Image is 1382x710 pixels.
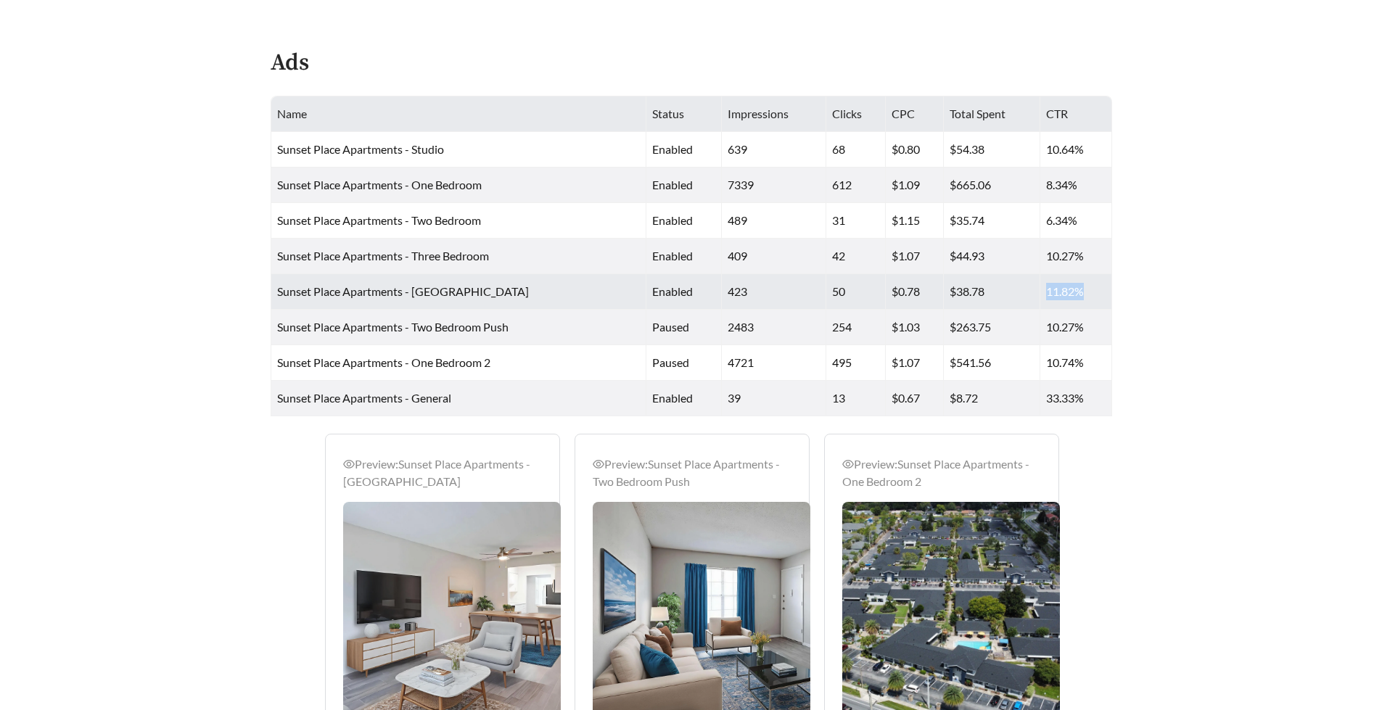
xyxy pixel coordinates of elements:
[652,142,693,156] span: enabled
[722,310,826,345] td: 2483
[277,355,490,369] span: Sunset Place Apartments - One Bedroom 2
[652,178,693,191] span: enabled
[277,142,444,156] span: Sunset Place Apartments - Studio
[646,96,722,132] th: Status
[1040,203,1111,239] td: 6.34%
[826,203,886,239] td: 31
[1040,274,1111,310] td: 11.82%
[944,168,1041,203] td: $665.06
[722,203,826,239] td: 489
[886,132,944,168] td: $0.80
[944,310,1041,345] td: $263.75
[652,249,693,263] span: enabled
[842,458,854,470] span: eye
[944,345,1041,381] td: $541.56
[722,96,826,132] th: Impressions
[826,239,886,274] td: 42
[1040,168,1111,203] td: 8.34%
[722,168,826,203] td: 7339
[277,284,529,298] span: Sunset Place Apartments - [GEOGRAPHIC_DATA]
[886,310,944,345] td: $1.03
[722,132,826,168] td: 639
[277,391,451,405] span: Sunset Place Apartments - General
[944,381,1041,416] td: $8.72
[944,274,1041,310] td: $38.78
[343,455,542,490] div: Preview: Sunset Place Apartments - [GEOGRAPHIC_DATA]
[886,381,944,416] td: $0.67
[593,455,791,490] div: Preview: Sunset Place Apartments - Two Bedroom Push
[886,345,944,381] td: $1.07
[1046,107,1068,120] span: CTR
[593,458,604,470] span: eye
[1040,345,1111,381] td: 10.74%
[886,274,944,310] td: $0.78
[652,213,693,227] span: enabled
[722,239,826,274] td: 409
[271,51,309,76] h4: Ads
[892,107,915,120] span: CPC
[826,345,886,381] td: 495
[1040,239,1111,274] td: 10.27%
[826,132,886,168] td: 68
[343,458,355,470] span: eye
[826,96,886,132] th: Clicks
[886,203,944,239] td: $1.15
[886,168,944,203] td: $1.09
[277,249,489,263] span: Sunset Place Apartments - Three Bedroom
[944,96,1041,132] th: Total Spent
[652,391,693,405] span: enabled
[652,320,689,334] span: paused
[842,455,1041,490] div: Preview: Sunset Place Apartments - One Bedroom 2
[722,345,826,381] td: 4721
[652,284,693,298] span: enabled
[1040,310,1111,345] td: 10.27%
[826,381,886,416] td: 13
[277,178,482,191] span: Sunset Place Apartments - One Bedroom
[944,203,1041,239] td: $35.74
[826,274,886,310] td: 50
[722,381,826,416] td: 39
[826,310,886,345] td: 254
[826,168,886,203] td: 612
[722,274,826,310] td: 423
[1040,381,1111,416] td: 33.33%
[944,239,1041,274] td: $44.93
[271,96,647,132] th: Name
[652,355,689,369] span: paused
[277,213,481,227] span: Sunset Place Apartments - Two Bedroom
[886,239,944,274] td: $1.07
[944,132,1041,168] td: $54.38
[277,320,509,334] span: Sunset Place Apartments - Two Bedroom Push
[1040,132,1111,168] td: 10.64%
